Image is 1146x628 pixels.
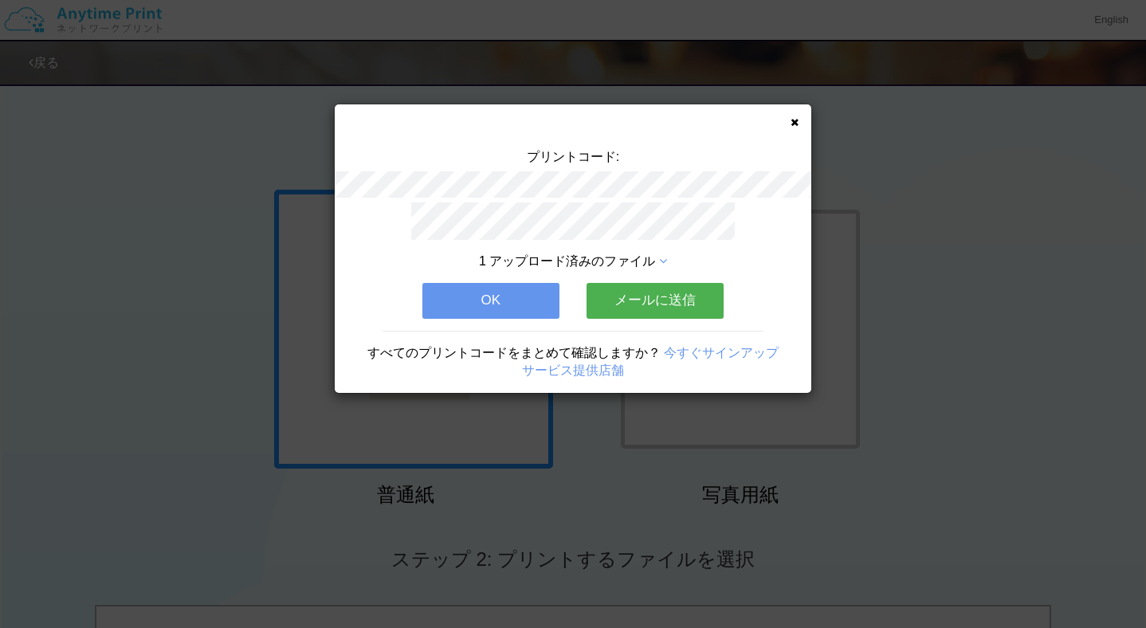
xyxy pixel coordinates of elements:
a: サービス提供店舗 [522,363,624,377]
span: 1 アップロード済みのファイル [479,254,655,268]
button: メールに送信 [587,283,724,318]
span: すべてのプリントコードをまとめて確認しますか？ [367,346,661,359]
a: 今すぐサインアップ [664,346,779,359]
button: OK [422,283,559,318]
span: プリントコード: [527,150,619,163]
